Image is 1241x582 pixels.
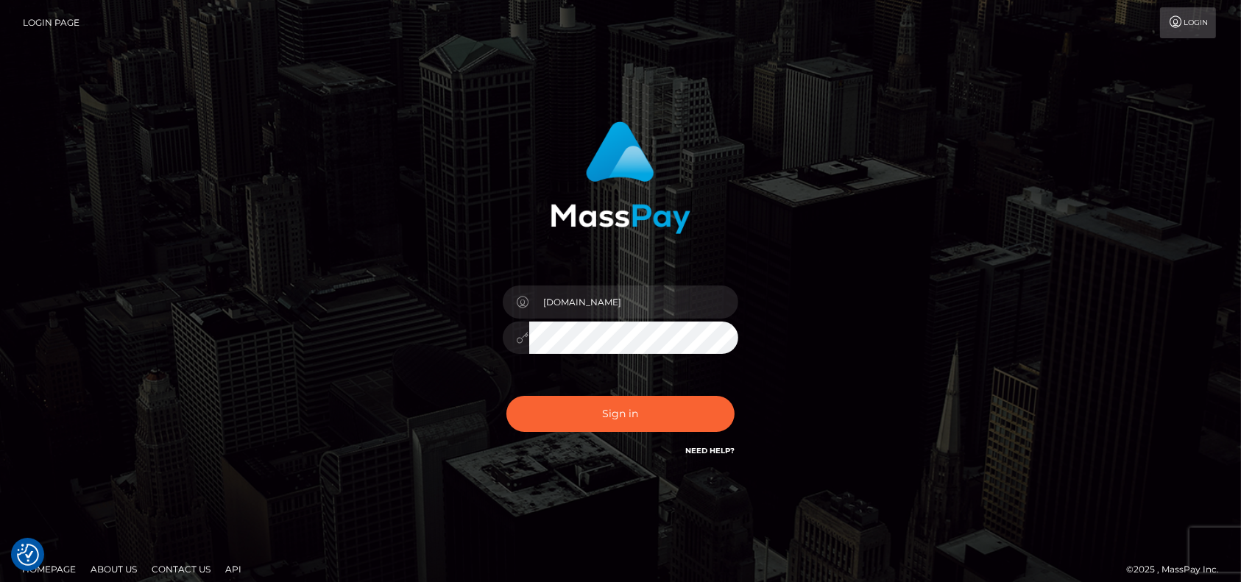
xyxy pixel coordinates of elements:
img: Revisit consent button [17,544,39,566]
a: Need Help? [685,446,735,455]
img: MassPay Login [551,121,690,234]
a: API [219,558,247,581]
a: Contact Us [146,558,216,581]
a: Login [1160,7,1216,38]
div: © 2025 , MassPay Inc. [1126,561,1230,578]
button: Sign in [506,396,735,432]
input: Username... [529,285,738,319]
a: Login Page [23,7,79,38]
a: Homepage [16,558,82,581]
button: Consent Preferences [17,544,39,566]
a: About Us [85,558,143,581]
